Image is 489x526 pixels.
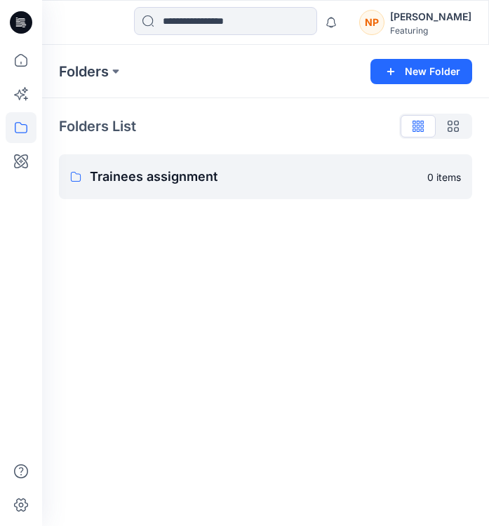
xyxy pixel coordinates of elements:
div: Featuring [390,25,471,36]
a: Folders [59,62,109,81]
p: Folders List [59,116,136,137]
p: Trainees assignment [90,167,419,187]
div: NP [359,10,384,35]
button: New Folder [370,59,472,84]
p: 0 items [427,170,461,184]
a: Trainees assignment0 items [59,154,472,199]
div: [PERSON_NAME] [390,8,471,25]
